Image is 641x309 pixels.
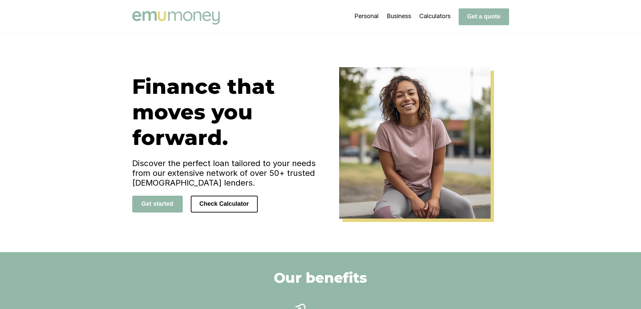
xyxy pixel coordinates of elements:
[459,13,509,20] a: Get a quote
[132,196,183,213] button: Get started
[132,11,220,25] img: Emu Money logo
[132,158,321,188] h4: Discover the perfect loan tailored to your needs from our extensive network of over 50+ trusted [...
[191,196,258,213] button: Check Calculator
[459,8,509,25] button: Get a quote
[191,200,258,207] a: Check Calculator
[132,74,321,150] h1: Finance that moves you forward.
[339,67,491,219] img: Emu Money Home
[132,200,183,207] a: Get started
[274,269,367,286] h2: Our benefits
